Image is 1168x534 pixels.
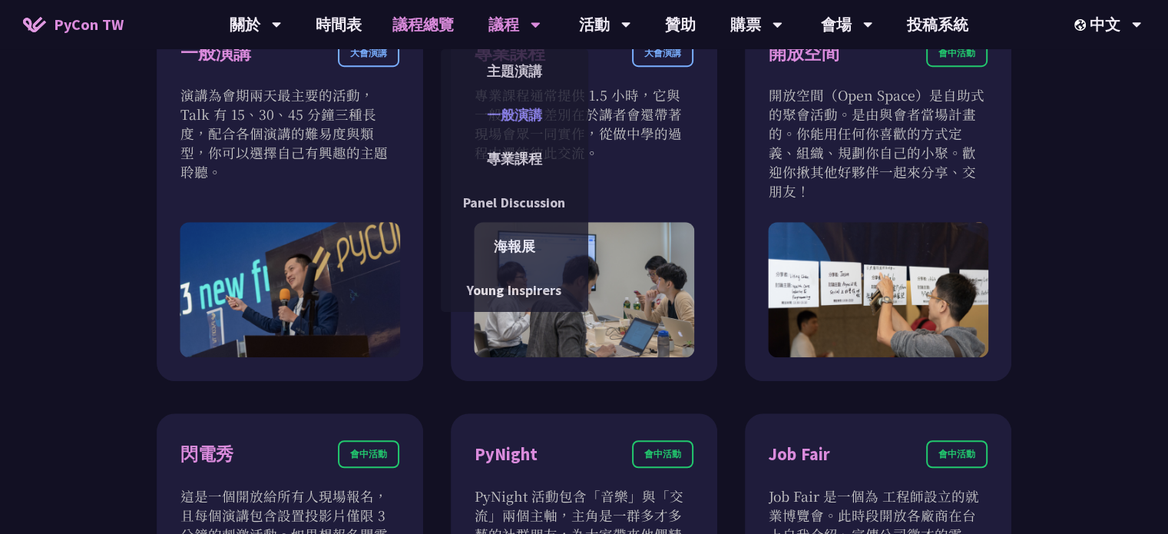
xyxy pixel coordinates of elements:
[768,222,988,357] img: Open Space
[180,85,399,181] p: 演講為會期兩天最主要的活動，Talk 有 15、30、45 分鐘三種長度，配合各個演講的難易度與類型，你可以選擇自己有興趣的主題聆聽。
[23,17,46,32] img: Home icon of PyCon TW 2025
[338,440,399,468] div: 會中活動
[769,40,839,67] div: 開放空間
[769,85,988,201] p: 開放空間（Open Space）是自助式的聚會活動。是由與會者當場計畫的。你能用任何你喜歡的方式定義、組織、規劃你自己的小聚。歡迎你揪其他好夥伴一起來分享、交朋友！
[180,222,400,357] img: Talk
[441,184,588,221] a: Panel Discussion
[441,272,588,308] a: Young Inspirers
[632,440,693,468] div: 會中活動
[441,53,588,89] a: 主題演講
[54,13,124,36] span: PyCon TW
[180,441,233,468] div: 閃電秀
[769,441,830,468] div: Job Fair
[441,141,588,177] a: 專業課程
[8,5,139,44] a: PyCon TW
[926,440,988,468] div: 會中活動
[1074,19,1090,31] img: Locale Icon
[926,39,988,67] div: 會中活動
[338,39,399,67] div: 大會演講
[632,39,693,67] div: 大會演講
[441,97,588,133] a: 一般演講
[475,441,538,468] div: PyNight
[180,40,251,67] div: 一般演講
[441,228,588,264] a: 海報展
